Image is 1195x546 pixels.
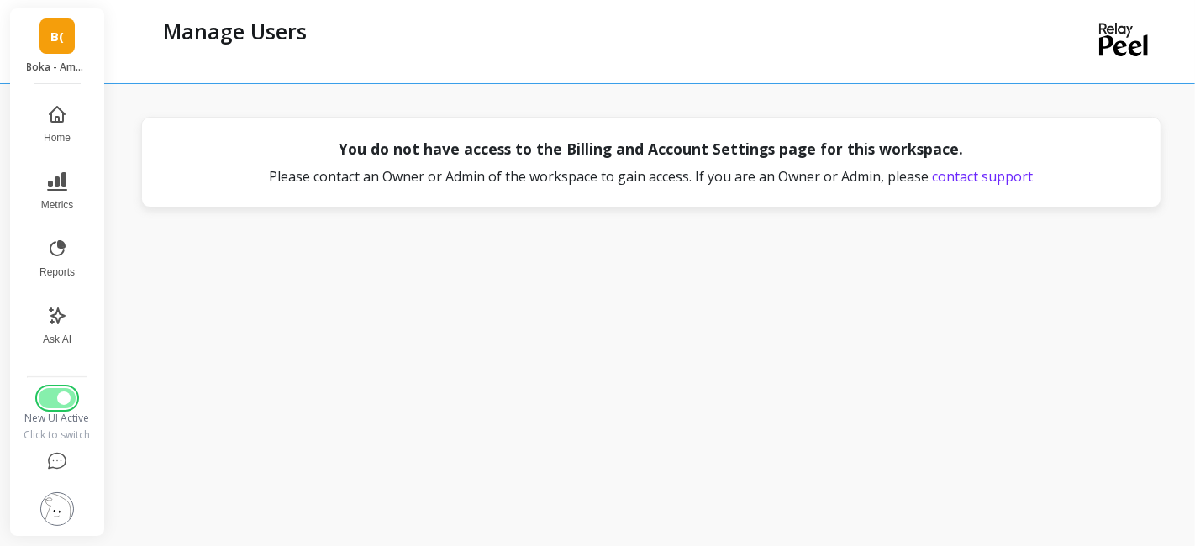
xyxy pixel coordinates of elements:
span: Please contact an Owner or Admin of the workspace to gain access. If you are an Owner or Admin, p... [270,166,1034,186]
button: Help [23,442,92,482]
div: New UI Active [23,412,92,425]
img: profile picture [40,492,74,526]
button: Settings [23,482,92,536]
div: Click to switch [23,428,92,442]
span: Ask AI [43,333,71,346]
span: Reports [39,265,75,279]
button: Switch to Legacy UI [39,388,76,408]
span: Home [44,131,71,144]
button: Ask AI [29,296,85,356]
button: Reports [29,228,85,289]
span: Metrics [41,198,74,212]
button: Metrics [29,161,85,222]
p: Manage Users [163,17,307,45]
p: Boka - Amazon (Essor) [27,60,88,74]
h4: You do not have access to the Billing and Account Settings page for this workspace. [340,138,964,160]
span: B( [50,27,64,46]
span: contact support [933,167,1034,186]
button: Home [29,94,85,155]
